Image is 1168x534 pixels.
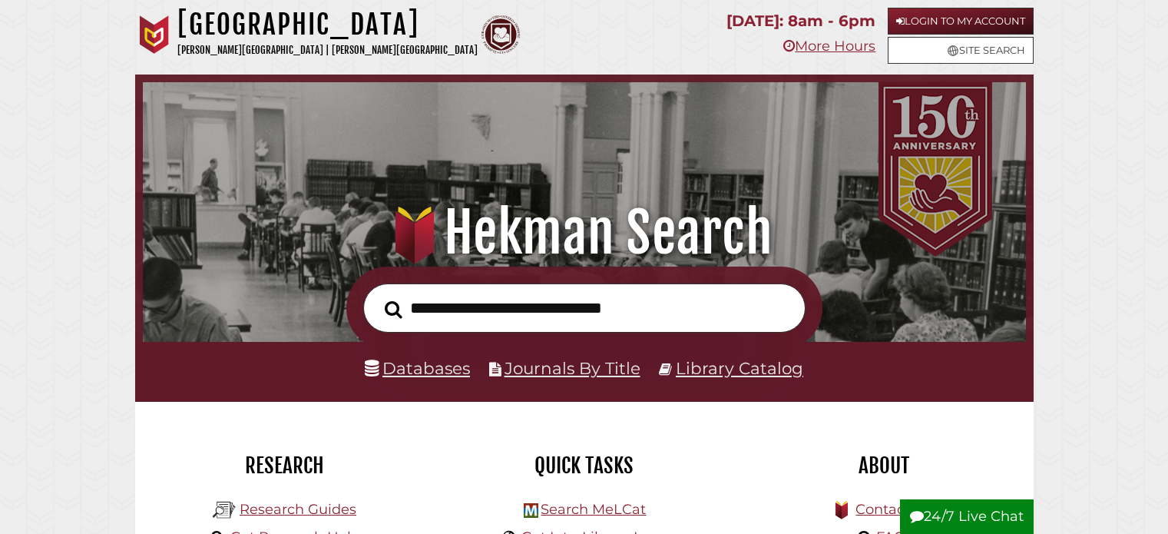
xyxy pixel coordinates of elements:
img: Hekman Library Logo [524,503,538,518]
p: [DATE]: 8am - 6pm [726,8,875,35]
img: Calvin University [135,15,174,54]
h2: About [746,453,1022,479]
h2: Quick Tasks [446,453,723,479]
a: Research Guides [240,501,356,518]
a: Databases [365,358,470,378]
img: Hekman Library Logo [213,499,236,522]
a: Login to My Account [888,8,1034,35]
p: [PERSON_NAME][GEOGRAPHIC_DATA] | [PERSON_NAME][GEOGRAPHIC_DATA] [177,41,478,59]
i: Search [385,300,402,318]
h1: [GEOGRAPHIC_DATA] [177,8,478,41]
a: Site Search [888,37,1034,64]
a: Library Catalog [676,358,803,378]
h1: Hekman Search [160,199,1008,267]
a: More Hours [783,38,875,55]
img: Calvin Theological Seminary [481,15,520,54]
a: Journals By Title [505,358,640,378]
h2: Research [147,453,423,479]
a: Contact Us [855,501,931,518]
a: Search MeLCat [541,501,646,518]
button: Search [377,296,410,323]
